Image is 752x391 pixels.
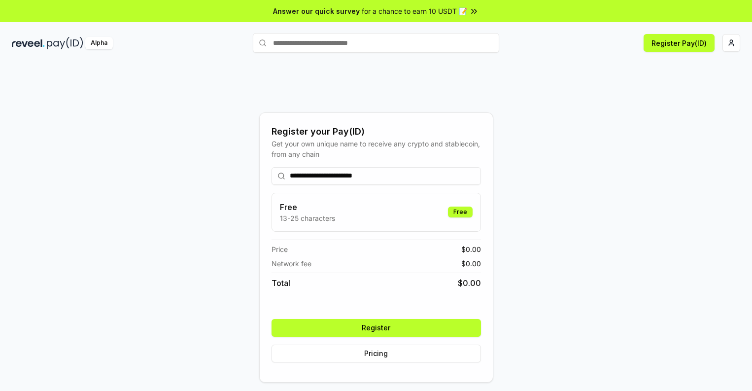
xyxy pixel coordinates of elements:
[280,213,335,223] p: 13-25 characters
[12,37,45,49] img: reveel_dark
[272,319,481,337] button: Register
[461,244,481,254] span: $ 0.00
[272,258,311,269] span: Network fee
[273,6,360,16] span: Answer our quick survey
[461,258,481,269] span: $ 0.00
[272,277,290,289] span: Total
[272,345,481,362] button: Pricing
[272,125,481,139] div: Register your Pay(ID)
[280,201,335,213] h3: Free
[362,6,467,16] span: for a chance to earn 10 USDT 📝
[448,207,473,217] div: Free
[458,277,481,289] span: $ 0.00
[272,139,481,159] div: Get your own unique name to receive any crypto and stablecoin, from any chain
[85,37,113,49] div: Alpha
[644,34,715,52] button: Register Pay(ID)
[47,37,83,49] img: pay_id
[272,244,288,254] span: Price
